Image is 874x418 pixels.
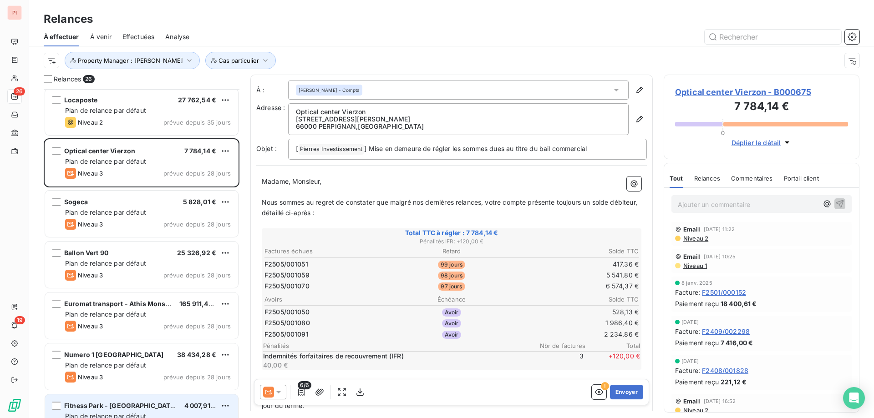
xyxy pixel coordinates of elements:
[256,104,285,111] span: Adresse :
[702,287,746,297] span: F2501/000152
[438,272,465,280] span: 98 jours
[264,295,388,304] th: Avoirs
[264,260,308,269] span: F2505/001051
[54,75,81,84] span: Relances
[15,316,25,324] span: 19
[78,57,183,64] span: Property Manager : [PERSON_NAME]
[177,249,216,257] span: 25 326,92 €
[65,310,146,318] span: Plan de relance par défaut
[389,295,513,304] th: Échéance
[704,227,735,232] span: [DATE] 11:22
[78,170,103,177] span: Niveau 3
[515,307,639,317] td: 528,13 €
[442,331,462,339] span: Avoir
[389,247,513,256] th: Retard
[64,147,135,155] span: Optical center Vierzon
[122,32,155,41] span: Effectuées
[515,318,639,328] td: 1 986,40 €
[163,322,231,330] span: prévue depuis 28 jours
[732,138,781,147] span: Déplier le détail
[178,96,216,104] span: 27 762,54 €
[14,87,25,96] span: 26
[65,106,146,114] span: Plan de relance par défaut
[675,98,848,116] h3: 7 784,14 €
[702,327,750,336] span: F2409/002298
[264,318,388,328] td: F2505/001080
[531,342,585,349] span: Nbr de factures
[721,299,757,308] span: 18 400,61 €
[163,119,231,126] span: prévue depuis 35 jours
[299,87,360,93] span: [PERSON_NAME] - Compta
[670,175,683,182] span: Tout
[44,32,79,41] span: À effectuer
[177,351,216,358] span: 38 434,28 €
[64,351,163,358] span: Numero 1 [GEOGRAPHIC_DATA]
[515,329,639,339] td: 2 234,86 €
[675,377,719,387] span: Paiement reçu
[183,198,217,206] span: 5 828,01 €
[179,300,218,307] span: 165 911,46 €
[165,32,189,41] span: Analyse
[675,86,848,98] span: Optical center Vierzon - B000675
[515,270,639,280] td: 5 541,80 €
[44,89,239,418] div: grid
[256,145,277,152] span: Objet :
[683,253,700,260] span: Email
[64,402,177,409] span: Fitness Park - [GEOGRAPHIC_DATA]
[78,272,103,279] span: Niveau 3
[438,282,465,291] span: 97 jours
[263,228,640,237] span: Total TTC à régler : 7 784,14 €
[262,177,322,185] span: Madame, Monsieur,
[681,358,699,364] span: [DATE]
[263,352,527,361] p: Indemnités forfaitaires de recouvrement (IFR)
[529,352,584,370] span: 3
[65,157,146,165] span: Plan de relance par défaut
[675,327,700,336] span: Facture :
[163,272,231,279] span: prévue depuis 28 jours
[694,175,720,182] span: Relances
[515,295,639,304] th: Solde TTC
[296,123,621,130] p: 66000 PERPIGNAN , [GEOGRAPHIC_DATA]
[78,322,103,330] span: Niveau 3
[442,319,462,327] span: Avoir
[296,116,621,123] p: [STREET_ADDRESS][PERSON_NAME]
[515,247,639,256] th: Solde TTC
[264,329,388,339] td: F2505/001091
[682,235,708,242] span: Niveau 2
[264,271,310,280] span: F2505/001059
[784,175,819,182] span: Portail client
[44,11,93,27] h3: Relances
[702,366,748,375] span: F2408/001828
[64,249,108,257] span: Ballon Vert 90
[681,280,712,286] span: 8 janv. 2025
[7,398,22,413] img: Logo LeanPay
[64,300,179,307] span: Euromat transport - Athis Mons (Bai
[264,282,310,291] span: F2505/001070
[585,352,640,370] span: + 120,00 €
[442,308,462,317] span: Avoir
[256,86,288,95] label: À :
[675,299,719,308] span: Paiement reçu
[681,319,699,325] span: [DATE]
[682,407,708,414] span: Niveau 2
[296,145,298,152] span: [
[65,259,146,267] span: Plan de relance par défaut
[843,387,865,409] div: Open Intercom Messenger
[64,96,97,104] span: Locaposte
[218,57,259,64] span: Cas particulier
[729,137,795,148] button: Déplier le détail
[263,361,527,370] p: 40,00 €
[78,119,103,126] span: Niveau 2
[78,221,103,228] span: Niveau 3
[705,30,841,44] input: Rechercher
[721,129,725,136] span: 0
[264,307,388,317] td: F2505/001050
[682,262,707,269] span: Niveau 1
[675,366,700,375] span: Facture :
[163,373,231,381] span: prévue depuis 28 jours
[64,198,88,206] span: Sogeca
[205,52,276,69] button: Cas particulier
[90,32,112,41] span: À venir
[7,5,22,20] div: PI
[65,52,200,69] button: Property Manager : [PERSON_NAME]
